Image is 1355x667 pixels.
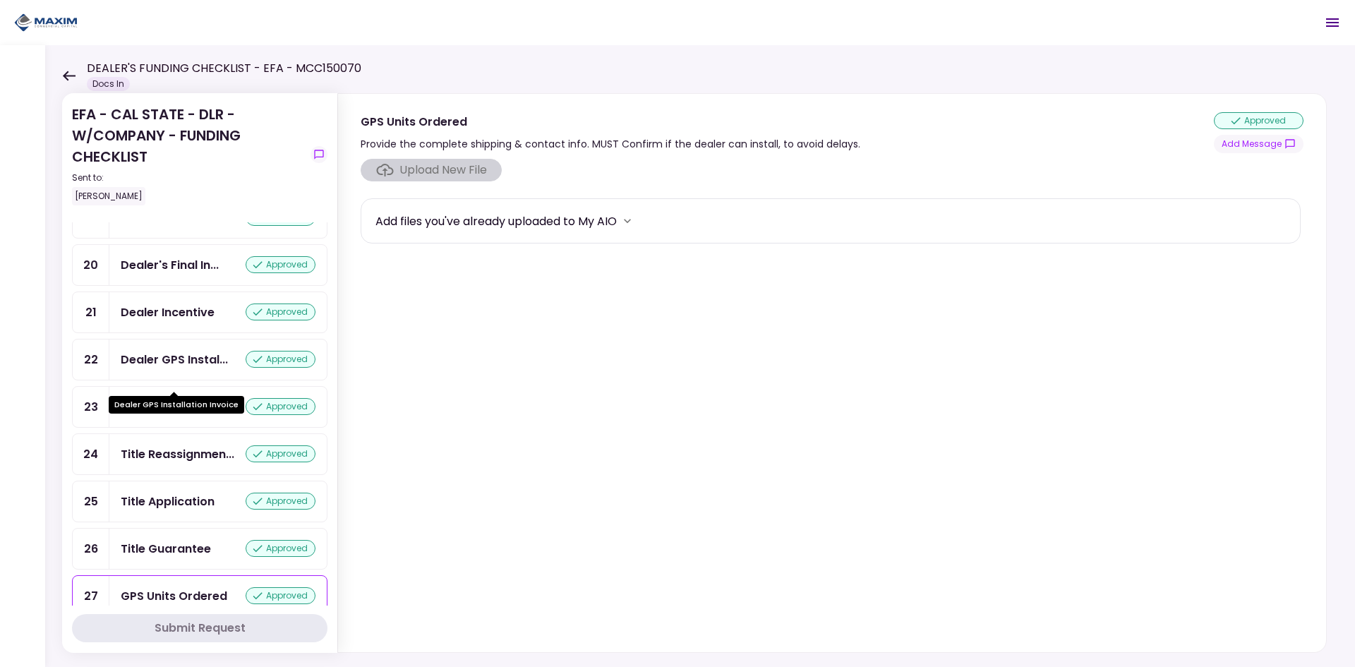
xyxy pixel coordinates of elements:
div: 24 [73,434,109,474]
div: approved [246,493,315,510]
div: approved [246,540,315,557]
a: 27GPS Units Orderedapproved [72,575,327,617]
div: Title Guarantee [121,540,211,558]
div: GPS Units Ordered [361,113,860,131]
div: Title Reassignment [121,445,234,463]
div: GPS Units OrderedProvide the complete shipping & contact info. MUST Confirm if the dealer can ins... [337,93,1327,653]
div: approved [1214,112,1303,129]
div: 23 [73,387,109,427]
button: show-messages [311,146,327,163]
a: 21Dealer Incentiveapproved [72,292,327,333]
div: Dealer GPS Installation Invoice [121,351,228,368]
div: 20 [73,245,109,285]
div: Dealer's Final Invoice [121,256,219,274]
a: 22Dealer GPS Installation Invoiceapproved [72,339,327,380]
div: approved [246,398,315,415]
span: Click here to upload the required document [361,159,502,181]
div: approved [246,351,315,368]
a: 23Proof of Down Payment 1approved [72,386,327,428]
button: Submit Request [72,614,327,642]
div: Docs In [87,77,130,91]
a: 20Dealer's Final Invoiceapproved [72,244,327,286]
div: Submit Request [155,620,246,637]
div: Add files you've already uploaded to My AIO [375,212,617,230]
div: Provide the complete shipping & contact info. MUST Confirm if the dealer can install, to avoid de... [361,136,860,152]
div: 27 [73,576,109,616]
a: 26Title Guaranteeapproved [72,528,327,570]
img: Partner icon [14,12,78,33]
div: approved [246,256,315,273]
div: 22 [73,339,109,380]
h1: DEALER'S FUNDING CHECKLIST - EFA - MCC150070 [87,60,361,77]
div: Dealer GPS Installation Invoice [109,396,244,414]
div: Sent to: [72,172,305,184]
a: 25Title Applicationapproved [72,481,327,522]
div: GPS Units Ordered [121,587,227,605]
button: more [617,210,638,232]
button: show-messages [1214,135,1303,153]
div: EFA - CAL STATE - DLR - W/COMPANY - FUNDING CHECKLIST [72,104,305,205]
div: approved [246,304,315,320]
a: 24Title Reassignmentapproved [72,433,327,475]
button: Open menu [1315,6,1349,40]
div: 26 [73,529,109,569]
div: approved [246,445,315,462]
div: 21 [73,292,109,332]
div: 25 [73,481,109,522]
div: approved [246,587,315,604]
div: Dealer Incentive [121,304,215,321]
div: [PERSON_NAME] [72,187,145,205]
div: Title Application [121,493,215,510]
